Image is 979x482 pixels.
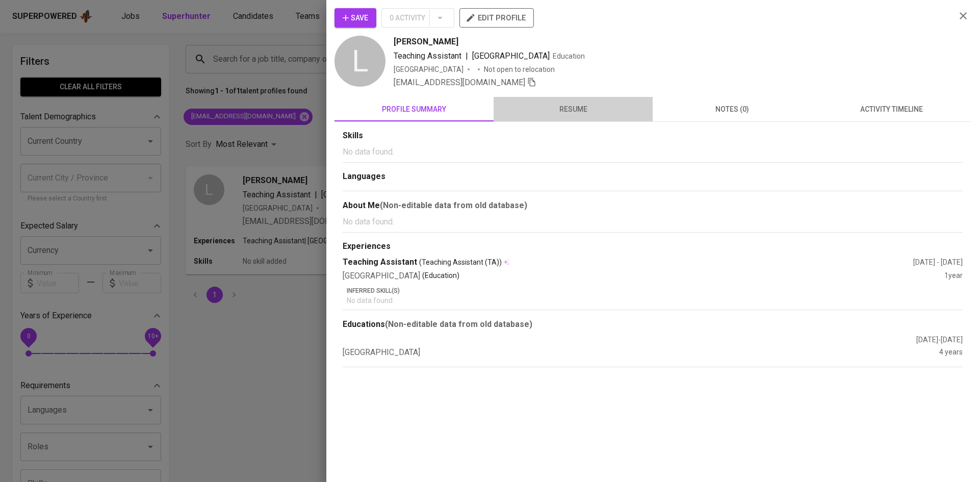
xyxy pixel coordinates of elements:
[343,270,944,282] div: [GEOGRAPHIC_DATA]
[343,130,963,142] div: Skills
[334,36,385,87] div: L
[334,8,376,28] button: Save
[659,103,806,116] span: notes (0)
[347,295,963,306] p: No data found.
[343,199,963,212] div: About Me
[459,13,534,21] a: edit profile
[419,257,502,267] span: (Teaching Assistant (TA))
[343,12,368,24] span: Save
[913,257,963,267] div: [DATE] - [DATE]
[472,51,550,61] span: [GEOGRAPHIC_DATA]
[380,200,527,210] b: (Non-editable data from old database)
[347,286,963,295] p: Inferred Skill(s)
[394,78,525,87] span: [EMAIL_ADDRESS][DOMAIN_NAME]
[944,270,963,282] div: 1 year
[343,257,913,268] div: Teaching Assistant
[422,270,459,282] p: (Education)
[385,319,532,329] b: (Non-editable data from old database)
[553,52,585,60] span: Education
[916,336,963,344] span: [DATE] - [DATE]
[343,241,963,252] div: Experiences
[484,64,555,74] p: Not open to relocation
[394,36,458,48] span: [PERSON_NAME]
[394,51,461,61] span: Teaching Assistant
[343,347,939,359] div: [GEOGRAPHIC_DATA]
[343,318,963,331] div: Educations
[939,347,963,359] div: 4 years
[500,103,647,116] span: resume
[466,50,468,62] span: |
[394,64,463,74] div: [GEOGRAPHIC_DATA]
[343,146,963,158] p: No data found.
[468,11,526,24] span: edit profile
[341,103,487,116] span: profile summary
[818,103,965,116] span: activity timeline
[343,216,963,228] p: No data found.
[459,8,534,28] button: edit profile
[343,171,963,183] div: Languages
